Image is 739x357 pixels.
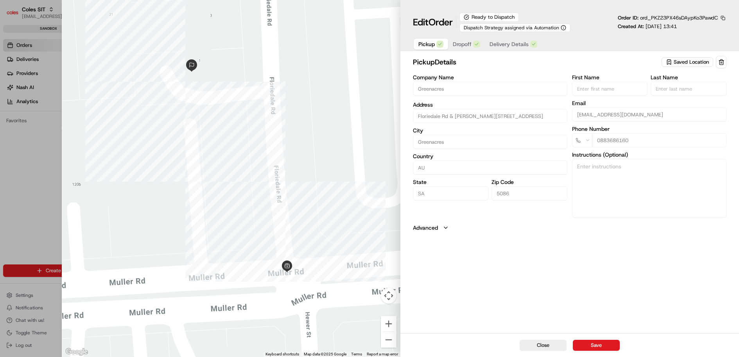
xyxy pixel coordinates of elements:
label: Zip Code [491,179,567,185]
input: Enter first name [572,82,648,96]
div: 📗 [8,114,14,120]
span: [DATE] 13:41 [646,23,677,30]
span: Knowledge Base [16,113,60,121]
img: 1736555255976-a54dd68f-1ca7-489b-9aae-adbdc363a1c4 [8,74,22,88]
label: First Name [572,75,648,80]
button: Dispatch Strategy assigned via Automation [459,23,570,32]
label: Phone Number [572,126,726,132]
div: We're available if you need us! [27,82,99,88]
span: Saved Location [674,59,709,66]
span: Map data ©2025 Google [304,352,346,356]
label: City [413,128,567,133]
a: Powered byPylon [55,132,95,138]
span: API Documentation [74,113,126,121]
label: Company Name [413,75,567,80]
h2: pickup Details [413,57,660,68]
a: 💻API Documentation [63,110,129,124]
span: Pickup [418,40,435,48]
button: Advanced [413,224,726,232]
input: Enter city [413,135,567,149]
a: Terms [351,352,362,356]
input: Enter phone number [592,133,726,147]
div: 💻 [66,114,72,120]
img: Nash [8,7,23,23]
span: Pylon [78,132,95,138]
label: Country [413,154,567,159]
img: Google [64,347,90,357]
p: Order ID: [618,14,718,21]
label: Last Name [651,75,726,80]
button: Zoom out [381,332,396,348]
button: Start new chat [133,77,142,86]
a: Open this area in Google Maps (opens a new window) [64,347,90,357]
input: Clear [20,50,129,58]
p: Created At: [618,23,677,30]
label: Address [413,102,567,107]
input: Enter email [572,107,726,121]
span: Delivery Details [490,40,529,48]
button: Save [573,340,620,351]
a: 📗Knowledge Base [5,110,63,124]
label: Advanced [413,224,438,232]
input: Enter company name [413,82,567,96]
a: Report a map error [367,352,398,356]
button: Map camera controls [381,288,396,303]
input: Enter country [413,161,567,175]
button: Zoom in [381,316,396,332]
button: Close [520,340,567,351]
div: Start new chat [27,74,128,82]
button: Saved Location [662,57,714,68]
span: Dropoff [453,40,472,48]
div: Ready to Dispatch [459,12,519,22]
button: Keyboard shortcuts [265,352,299,357]
input: Floriedale Rd & Muller Rd, Greenacres SA 5086, Australia [413,109,567,123]
span: Order [429,16,453,29]
label: Instructions (Optional) [572,152,726,157]
span: ord_PKZ23PX46sDAypKo3PawdC [640,14,718,21]
input: Enter zip code [491,186,567,200]
label: State [413,179,489,185]
span: Dispatch Strategy assigned via Automation [464,25,559,31]
label: Email [572,100,726,106]
p: Welcome 👋 [8,31,142,43]
input: Enter state [413,186,489,200]
h1: Edit [413,16,453,29]
input: Enter last name [651,82,726,96]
